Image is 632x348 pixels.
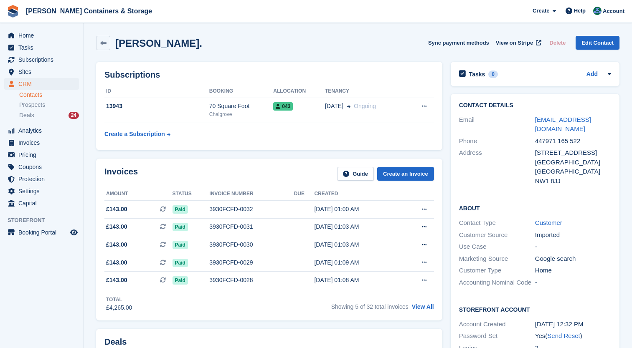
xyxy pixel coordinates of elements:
[496,39,533,47] span: View on Stripe
[209,258,294,267] div: 3930FCFD-0029
[106,205,127,214] span: £143.00
[459,136,535,146] div: Phone
[106,222,127,231] span: £143.00
[106,240,127,249] span: £143.00
[106,258,127,267] span: £143.00
[459,254,535,264] div: Marketing Source
[104,85,209,98] th: ID
[173,223,188,231] span: Paid
[106,276,127,285] span: £143.00
[4,66,79,78] a: menu
[535,148,611,158] div: [STREET_ADDRESS]
[104,187,173,201] th: Amount
[69,227,79,237] a: Preview store
[104,126,170,142] a: Create a Subscription
[535,167,611,177] div: [GEOGRAPHIC_DATA]
[331,303,409,310] span: Showing 5 of 32 total invoices
[4,78,79,90] a: menu
[294,187,315,201] th: Due
[412,303,434,310] a: View All
[545,332,582,339] span: ( )
[23,4,155,18] a: [PERSON_NAME] Containers & Storage
[593,7,602,15] img: Ricky Sanmarco
[173,276,188,285] span: Paid
[4,173,79,185] a: menu
[535,254,611,264] div: Google search
[18,30,69,41] span: Home
[4,125,79,136] a: menu
[19,91,79,99] a: Contacts
[314,222,400,231] div: [DATE] 01:03 AM
[4,137,79,149] a: menu
[576,36,619,50] a: Edit Contact
[535,116,591,133] a: [EMAIL_ADDRESS][DOMAIN_NAME]
[18,78,69,90] span: CRM
[4,227,79,238] a: menu
[4,185,79,197] a: menu
[209,240,294,249] div: 3930FCFD-0030
[535,320,611,329] div: [DATE] 12:32 PM
[19,111,79,120] a: Deals 24
[535,219,562,226] a: Customer
[535,278,611,287] div: -
[586,70,598,79] a: Add
[273,85,325,98] th: Allocation
[209,187,294,201] th: Invoice number
[209,111,273,118] div: Chalgrove
[18,173,69,185] span: Protection
[18,125,69,136] span: Analytics
[4,42,79,53] a: menu
[459,148,535,186] div: Address
[535,177,611,186] div: NW1 8JJ
[377,167,434,181] a: Create an Invoice
[18,54,69,66] span: Subscriptions
[459,115,535,134] div: Email
[7,5,19,18] img: stora-icon-8386f47178a22dfd0bd8f6a31ec36ba5ce8667c1dd55bd0f319d3a0aa187defe.svg
[546,36,569,50] button: Delete
[535,158,611,167] div: [GEOGRAPHIC_DATA]
[492,36,543,50] a: View on Stripe
[18,185,69,197] span: Settings
[325,85,406,98] th: Tenancy
[314,205,400,214] div: [DATE] 01:00 AM
[18,42,69,53] span: Tasks
[18,227,69,238] span: Booking Portal
[273,102,293,111] span: 043
[4,161,79,173] a: menu
[19,101,79,109] a: Prospects
[209,276,294,285] div: 3930FCFD-0028
[535,230,611,240] div: Imported
[4,149,79,161] a: menu
[104,130,165,139] div: Create a Subscription
[173,187,210,201] th: Status
[488,71,498,78] div: 0
[459,204,611,212] h2: About
[209,102,273,111] div: 70 Square Foot
[173,241,188,249] span: Paid
[535,266,611,275] div: Home
[104,70,434,80] h2: Subscriptions
[459,230,535,240] div: Customer Source
[547,332,580,339] a: Send Reset
[19,111,34,119] span: Deals
[18,149,69,161] span: Pricing
[69,112,79,119] div: 24
[115,38,202,49] h2: [PERSON_NAME].
[603,7,624,15] span: Account
[18,197,69,209] span: Capital
[314,258,400,267] div: [DATE] 01:09 AM
[459,331,535,341] div: Password Set
[314,187,400,201] th: Created
[104,337,127,347] h2: Deals
[428,36,489,50] button: Sync payment methods
[209,85,273,98] th: Booking
[574,7,586,15] span: Help
[535,136,611,146] div: 447971 165 522
[325,102,343,111] span: [DATE]
[314,276,400,285] div: [DATE] 01:08 AM
[104,102,209,111] div: 13943
[314,240,400,249] div: [DATE] 01:03 AM
[459,278,535,287] div: Accounting Nominal Code
[18,66,69,78] span: Sites
[535,331,611,341] div: Yes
